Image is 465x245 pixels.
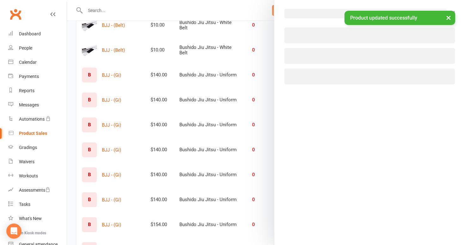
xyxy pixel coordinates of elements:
[19,74,39,79] div: Payments
[19,117,45,122] div: Automations
[8,41,67,55] a: People
[19,60,37,65] div: Calendar
[8,155,67,169] a: Waivers
[8,126,67,140] a: Product Sales
[19,45,32,51] div: People
[8,55,67,69] a: Calendar
[6,224,22,239] div: Open Intercom Messenger
[8,27,67,41] a: Dashboard
[19,159,34,164] div: Waivers
[19,88,34,93] div: Reports
[19,145,37,150] div: Gradings
[19,173,38,178] div: Workouts
[8,197,67,212] a: Tasks
[8,98,67,112] a: Messages
[19,102,39,107] div: Messages
[8,84,67,98] a: Reports
[19,216,42,221] div: What's New
[8,212,67,226] a: What's New
[19,202,30,207] div: Tasks
[8,6,23,22] a: Clubworx
[8,183,67,197] a: Assessments
[8,140,67,155] a: Gradings
[8,112,67,126] a: Automations
[19,188,50,193] div: Assessments
[8,69,67,84] a: Payments
[19,131,47,136] div: Product Sales
[344,11,455,25] div: Product updated successfully
[19,31,41,36] div: Dashboard
[443,11,454,24] button: ×
[8,169,67,183] a: Workouts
